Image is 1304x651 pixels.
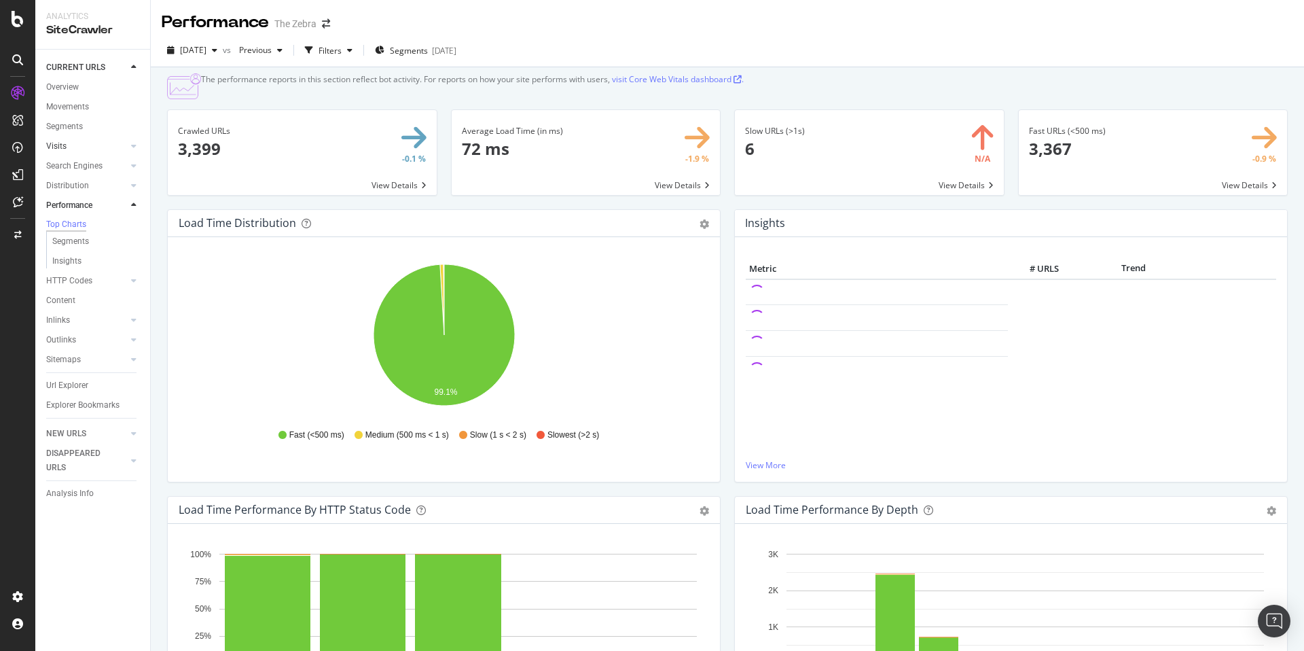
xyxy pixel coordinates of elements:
[46,139,67,154] div: Visits
[46,427,86,441] div: NEW URLS
[46,487,141,501] a: Analysis Info
[46,333,76,347] div: Outlinks
[46,379,141,393] a: Url Explorer
[746,459,1276,471] a: View More
[746,503,918,516] div: Load Time Performance by Depth
[46,120,141,134] a: Segments
[369,39,462,61] button: Segments[DATE]
[162,39,223,61] button: [DATE]
[46,179,127,193] a: Distribution
[46,294,141,308] a: Content
[46,487,94,501] div: Analysis Info
[46,100,89,114] div: Movements
[470,429,526,441] span: Slow (1 s < 2 s)
[46,446,127,475] a: DISAPPEARED URLS
[46,159,127,173] a: Search Engines
[289,429,344,441] span: Fast (<500 ms)
[195,631,211,641] text: 25%
[46,313,127,328] a: Inlinks
[46,294,75,308] div: Content
[46,100,141,114] a: Movements
[167,73,201,99] img: CjTTJyXI.png
[46,159,103,173] div: Search Engines
[46,120,83,134] div: Segments
[162,11,269,34] div: Performance
[365,429,449,441] span: Medium (500 ms < 1 s)
[46,60,105,75] div: CURRENT URLS
[746,259,1008,279] th: Metric
[46,353,127,367] a: Sitemaps
[52,254,141,268] a: Insights
[46,427,127,441] a: NEW URLS
[1062,259,1205,279] th: Trend
[52,254,81,268] div: Insights
[195,577,211,586] text: 75%
[46,353,81,367] div: Sitemaps
[768,586,778,595] text: 2K
[745,214,785,232] h4: Insights
[46,219,86,230] div: Top Charts
[46,446,115,475] div: DISAPPEARED URLS
[179,216,296,230] div: Load Time Distribution
[274,17,316,31] div: The Zebra
[52,234,141,249] a: Segments
[201,73,744,85] div: The performance reports in this section reflect bot activity. For reports on how your site perfor...
[46,22,139,38] div: SiteCrawler
[768,550,778,559] text: 3K
[434,387,457,397] text: 99.1%
[300,39,358,61] button: Filters
[1267,506,1276,516] div: gear
[46,179,89,193] div: Distribution
[190,550,211,559] text: 100%
[432,45,456,56] div: [DATE]
[46,313,70,328] div: Inlinks
[46,60,127,75] a: CURRENT URLS
[612,73,744,85] a: visit Core Web Vitals dashboard .
[46,80,79,94] div: Overview
[322,19,330,29] div: arrow-right-arrow-left
[179,259,709,417] svg: A chart.
[1258,605,1290,637] div: Open Intercom Messenger
[700,506,709,516] div: gear
[46,11,139,22] div: Analytics
[46,274,92,288] div: HTTP Codes
[195,604,211,614] text: 50%
[46,198,92,213] div: Performance
[1008,259,1062,279] th: # URLS
[52,234,89,249] div: Segments
[223,44,234,56] span: vs
[180,44,206,56] span: 2025 Aug. 15th
[547,429,599,441] span: Slowest (>2 s)
[46,218,141,232] a: Top Charts
[46,398,120,412] div: Explorer Bookmarks
[46,198,127,213] a: Performance
[234,39,288,61] button: Previous
[319,45,342,56] div: Filters
[46,274,127,288] a: HTTP Codes
[46,80,141,94] a: Overview
[46,398,141,412] a: Explorer Bookmarks
[390,45,428,56] span: Segments
[768,622,778,632] text: 1K
[46,333,127,347] a: Outlinks
[46,139,127,154] a: Visits
[179,503,411,516] div: Load Time Performance by HTTP Status Code
[46,379,88,393] div: Url Explorer
[700,219,709,229] div: gear
[234,44,272,56] span: Previous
